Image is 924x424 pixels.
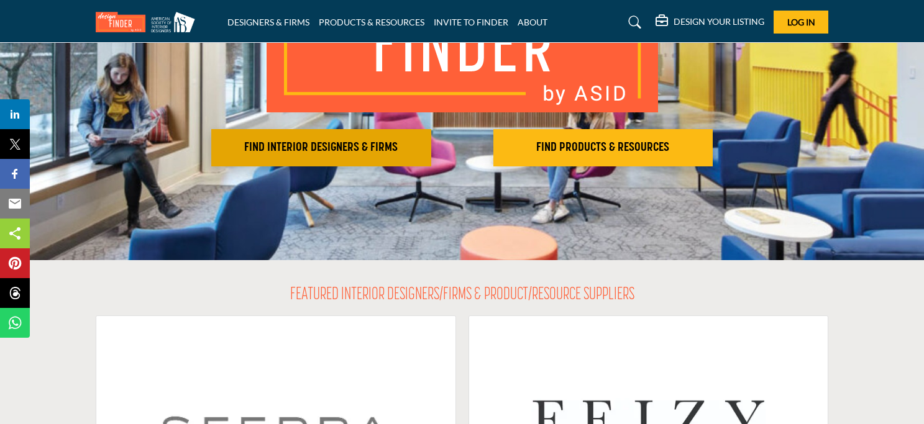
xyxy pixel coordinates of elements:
[211,129,431,166] button: FIND INTERIOR DESIGNERS & FIRMS
[774,11,828,34] button: Log In
[319,17,424,27] a: PRODUCTS & RESOURCES
[656,15,764,30] div: DESIGN YOUR LISTING
[434,17,508,27] a: INVITE TO FINDER
[787,17,815,27] span: Log In
[518,17,547,27] a: ABOUT
[290,285,634,306] h2: FEATURED INTERIOR DESIGNERS/FIRMS & PRODUCT/RESOURCE SUPPLIERS
[493,129,713,166] button: FIND PRODUCTS & RESOURCES
[227,17,309,27] a: DESIGNERS & FIRMS
[96,12,201,32] img: Site Logo
[616,12,649,32] a: Search
[674,16,764,27] h5: DESIGN YOUR LISTING
[497,140,710,155] h2: FIND PRODUCTS & RESOURCES
[215,140,428,155] h2: FIND INTERIOR DESIGNERS & FIRMS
